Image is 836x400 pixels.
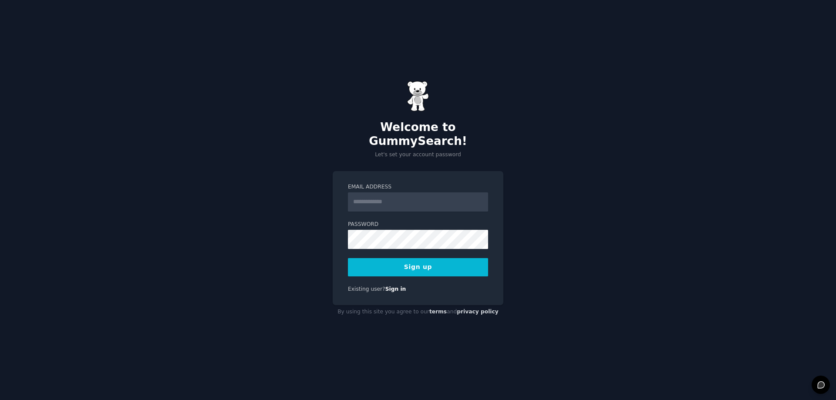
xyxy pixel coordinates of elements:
div: By using this site you agree to our and [333,305,503,319]
label: Password [348,221,488,229]
a: Sign in [385,286,406,292]
a: privacy policy [457,309,499,315]
p: Let's set your account password [333,151,503,159]
img: Gummy Bear [407,81,429,111]
button: Sign up [348,258,488,276]
span: Existing user? [348,286,385,292]
h2: Welcome to GummySearch! [333,121,503,148]
label: Email Address [348,183,488,191]
a: terms [429,309,447,315]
